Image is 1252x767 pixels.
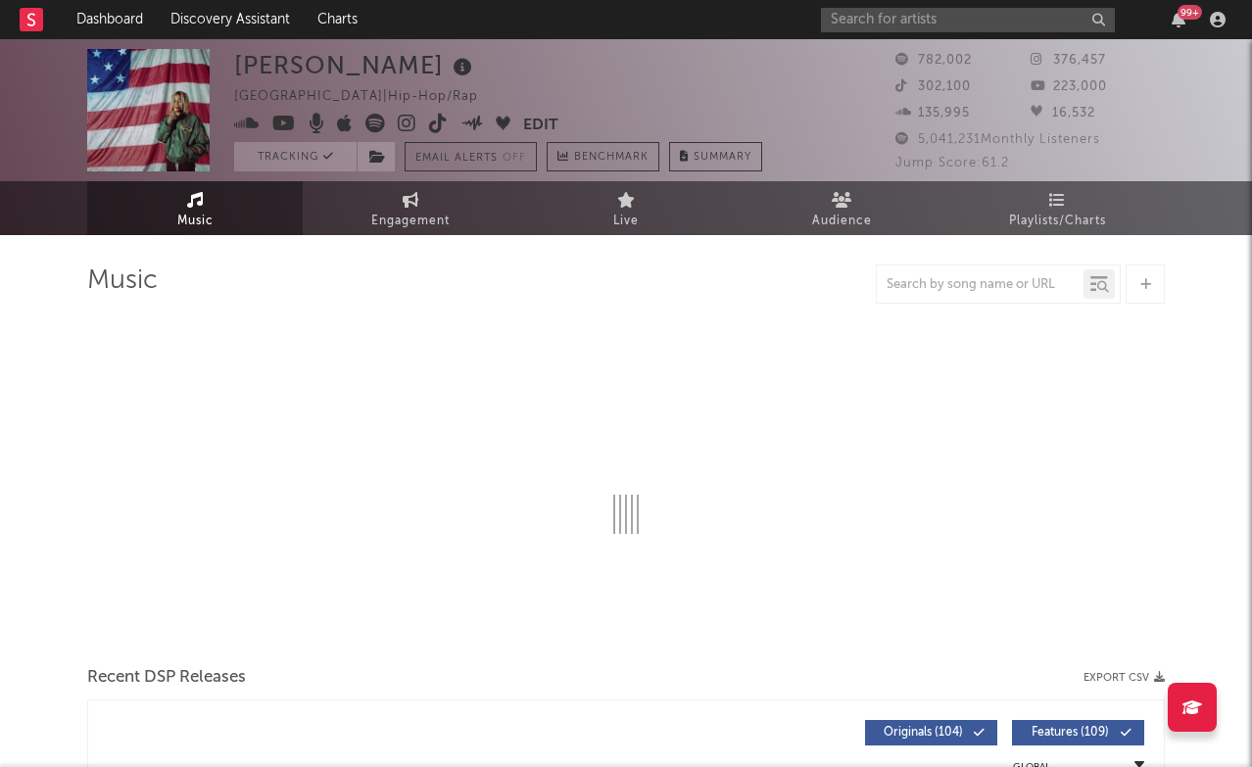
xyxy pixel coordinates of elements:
[895,157,1009,169] span: Jump Score: 61.2
[865,720,997,745] button: Originals(104)
[574,146,649,169] span: Benchmark
[547,142,659,171] a: Benchmark
[523,114,558,138] button: Edit
[877,277,1083,293] input: Search by song name or URL
[503,153,526,164] em: Off
[1031,107,1095,120] span: 16,532
[1178,5,1202,20] div: 99 +
[87,666,246,690] span: Recent DSP Releases
[234,85,501,109] div: [GEOGRAPHIC_DATA] | Hip-Hop/Rap
[895,133,1100,146] span: 5,041,231 Monthly Listeners
[1012,720,1144,745] button: Features(109)
[1172,12,1185,27] button: 99+
[371,210,450,233] span: Engagement
[613,210,639,233] span: Live
[1009,210,1106,233] span: Playlists/Charts
[694,152,751,163] span: Summary
[234,49,477,81] div: [PERSON_NAME]
[878,727,968,739] span: Originals ( 104 )
[405,142,537,171] button: Email AlertsOff
[87,181,303,235] a: Music
[669,142,762,171] button: Summary
[949,181,1165,235] a: Playlists/Charts
[234,142,357,171] button: Tracking
[1031,80,1107,93] span: 223,000
[895,54,972,67] span: 782,002
[1025,727,1115,739] span: Features ( 109 )
[734,181,949,235] a: Audience
[1031,54,1106,67] span: 376,457
[518,181,734,235] a: Live
[303,181,518,235] a: Engagement
[177,210,214,233] span: Music
[1083,672,1165,684] button: Export CSV
[895,107,970,120] span: 135,995
[821,8,1115,32] input: Search for artists
[812,210,872,233] span: Audience
[895,80,971,93] span: 302,100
